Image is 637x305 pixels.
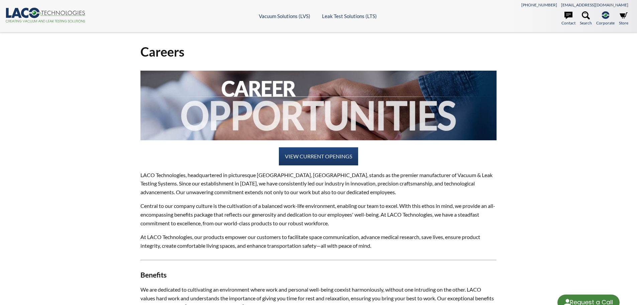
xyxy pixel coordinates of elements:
p: At LACO Technologies, our products empower our customers to facilitate space communication, advan... [140,233,497,250]
h3: Benefits [140,271,497,280]
a: [EMAIL_ADDRESS][DOMAIN_NAME] [561,2,628,7]
a: Contact [561,11,575,26]
a: VIEW CURRENT OPENINGS [279,147,358,165]
a: Vacuum Solutions (LVS) [259,13,310,19]
h1: Careers [140,44,497,60]
a: Search [580,11,592,26]
a: Store [619,11,628,26]
img: 2024-Career-Opportunities.jpg [140,71,497,140]
span: Corporate [596,20,615,26]
p: LACO Technologies, headquartered in picturesque [GEOGRAPHIC_DATA], [GEOGRAPHIC_DATA], stands as t... [140,171,497,197]
a: [PHONE_NUMBER] [521,2,557,7]
a: Leak Test Solutions (LTS) [322,13,377,19]
p: Central to our company culture is the cultivation of a balanced work-life environment, enabling o... [140,202,497,227]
